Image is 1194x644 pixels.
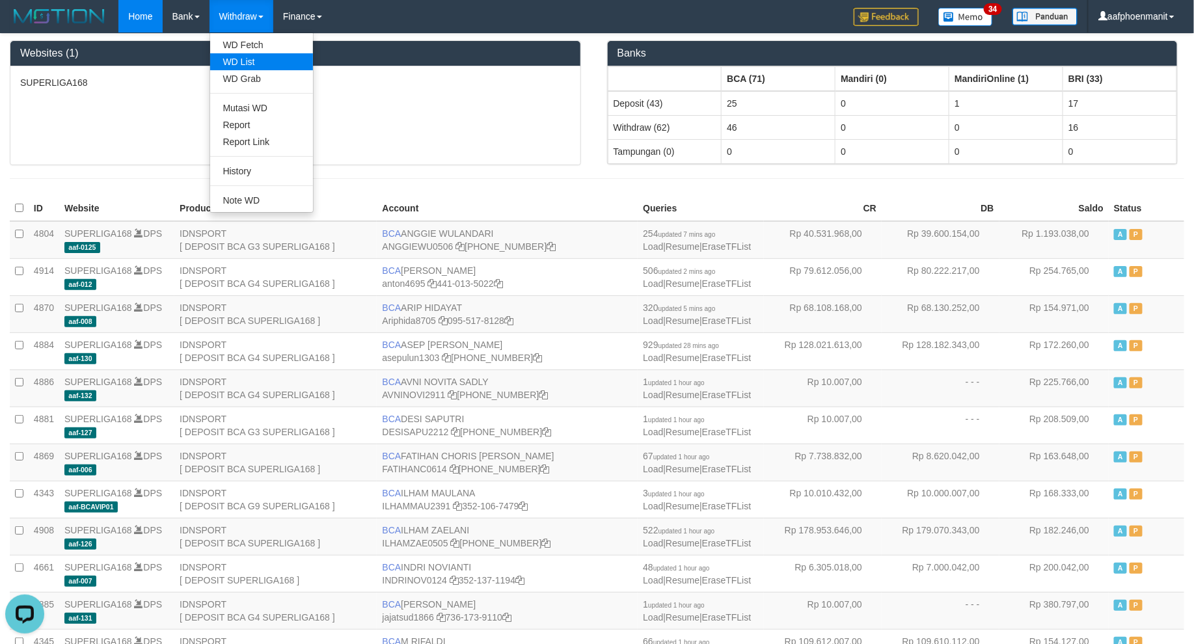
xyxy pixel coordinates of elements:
a: EraseTFList [702,464,751,474]
span: Paused [1130,303,1143,314]
th: DB [882,196,999,221]
a: Copy 4062280453 to clipboard [542,427,551,437]
span: 522 [643,525,714,535]
td: DPS [59,592,174,629]
span: Paused [1130,600,1143,611]
td: 0 [949,115,1063,139]
a: Load [643,612,663,623]
span: Active [1114,266,1127,277]
td: 0 [835,139,949,163]
td: IDNSPORT [ DEPOSIT BCA G4 SUPERLIGA168 ] [174,332,377,369]
td: 0 [1063,139,1177,163]
td: DPS [59,555,174,592]
span: updated 1 hour ago [658,528,715,535]
th: Group: activate to sort column ascending [835,66,949,91]
td: ILHAM MAULANA 352-106-7479 [377,481,638,518]
span: Paused [1130,340,1143,351]
a: Copy 4062280135 to clipboard [539,390,548,400]
td: DPS [59,369,174,407]
a: Copy 3521371194 to clipboard [515,575,524,585]
a: Load [643,464,663,474]
a: anton4695 [382,278,425,289]
td: 4870 [29,295,59,332]
a: Copy 4410135022 to clipboard [494,278,503,289]
td: Rp 80.222.217,00 [882,258,999,295]
a: EraseTFList [702,315,751,326]
a: Resume [666,241,699,252]
span: | | [643,525,751,548]
a: Copy 4062213373 to clipboard [547,241,556,252]
span: 3 [643,488,705,498]
span: | | [643,265,751,289]
a: Copy ANGGIEWU0506 to clipboard [455,241,465,252]
a: EraseTFList [702,390,751,400]
span: BCA [382,265,401,276]
span: | | [643,599,751,623]
a: Load [643,390,663,400]
th: Group: activate to sort column ascending [1063,66,1177,91]
th: Group: activate to sort column ascending [949,66,1063,91]
span: 48 [643,562,709,572]
a: Resume [666,612,699,623]
td: Rp 39.600.154,00 [882,221,999,259]
a: Load [643,575,663,585]
a: Copy 4062280631 to clipboard [542,538,551,548]
span: Paused [1130,526,1143,537]
span: Active [1114,563,1127,574]
span: | | [643,488,751,511]
a: Resume [666,464,699,474]
th: Saldo [999,196,1109,221]
span: 1 [643,414,705,424]
a: SUPERLIGA168 [64,525,132,535]
a: FATIHANC0614 [382,464,446,474]
td: DPS [59,481,174,518]
td: DPS [59,332,174,369]
a: Copy FATIHANC0614 to clipboard [450,464,459,474]
a: History [210,163,313,180]
span: Active [1114,229,1127,240]
span: 929 [643,340,719,350]
span: updated 1 hour ago [648,416,705,423]
img: Button%20Memo.svg [938,8,993,26]
span: | | [643,340,751,363]
span: Paused [1130,229,1143,240]
a: Copy AVNINOVI2911 to clipboard [448,390,457,400]
span: 1 [643,599,705,610]
a: INDRINOV0124 [382,575,447,585]
a: Resume [666,501,699,511]
th: Account [377,196,638,221]
td: Rp 79.612.056,00 [764,258,882,295]
span: Active [1114,340,1127,351]
td: - - - [882,592,999,629]
a: Ariphida8705 [382,315,436,326]
a: EraseTFList [702,501,751,511]
td: 4869 [29,444,59,481]
a: Note WD [210,192,313,209]
span: updated 1 hour ago [648,379,705,386]
span: updated 1 hour ago [648,490,705,498]
p: SUPERLIGA168 [20,76,571,89]
a: Resume [666,315,699,326]
span: BCA [382,414,401,424]
span: | | [643,228,751,252]
td: Rp 179.070.343,00 [882,518,999,555]
td: Rp 7.000.042,00 [882,555,999,592]
a: Copy ILHAMMAU2391 to clipboard [453,501,462,511]
span: aaf-132 [64,390,96,401]
img: Feedback.jpg [854,8,919,26]
td: 0 [722,139,835,163]
a: WD Fetch [210,36,313,53]
span: | | [643,562,751,585]
span: BCA [382,302,401,313]
span: Paused [1130,489,1143,500]
td: IDNSPORT [ DEPOSIT BCA G4 SUPERLIGA168 ] [174,369,377,407]
a: SUPERLIGA168 [64,377,132,387]
td: INDRI NOVIANTI 352-137-1194 [377,555,638,592]
span: 34 [984,3,1001,15]
td: ANGGIE WULANDARI [PHONE_NUMBER] [377,221,638,259]
span: BCA [382,525,401,535]
a: Load [643,427,663,437]
td: Rp 380.797,00 [999,592,1109,629]
td: DPS [59,295,174,332]
a: Copy INDRINOV0124 to clipboard [450,575,459,585]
